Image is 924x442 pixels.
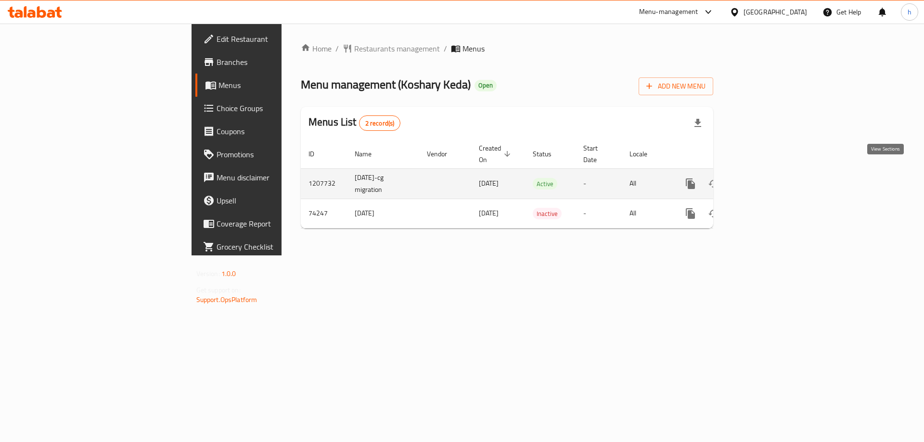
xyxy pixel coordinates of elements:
[646,80,706,92] span: Add New Menu
[427,148,460,160] span: Vendor
[217,126,338,137] span: Coupons
[196,293,257,306] a: Support.OpsPlatform
[686,112,709,135] div: Export file
[195,212,346,235] a: Coverage Report
[671,139,779,169] th: Actions
[217,102,338,114] span: Choice Groups
[354,43,440,54] span: Restaurants management
[462,43,485,54] span: Menus
[217,172,338,183] span: Menu disclaimer
[359,115,401,131] div: Total records count
[479,207,499,219] span: [DATE]
[533,148,564,160] span: Status
[702,202,725,225] button: Change Status
[195,166,346,189] a: Menu disclaimer
[347,168,419,199] td: [DATE]-cg migration
[639,6,698,18] div: Menu-management
[479,177,499,189] span: [DATE]
[639,77,713,95] button: Add New Menu
[195,51,346,74] a: Branches
[702,172,725,195] button: Change Status
[444,43,447,54] li: /
[301,74,471,95] span: Menu management ( Koshary Keda )
[679,172,702,195] button: more
[217,195,338,206] span: Upsell
[195,97,346,120] a: Choice Groups
[576,199,622,228] td: -
[195,74,346,97] a: Menus
[195,120,346,143] a: Coupons
[744,7,807,17] div: [GEOGRAPHIC_DATA]
[217,56,338,68] span: Branches
[217,33,338,45] span: Edit Restaurant
[347,199,419,228] td: [DATE]
[479,142,513,165] span: Created On
[343,43,440,54] a: Restaurants management
[475,80,497,91] div: Open
[622,168,671,199] td: All
[308,115,400,131] h2: Menus List
[195,235,346,258] a: Grocery Checklist
[195,189,346,212] a: Upsell
[533,208,562,219] span: Inactive
[301,43,713,54] nav: breadcrumb
[195,27,346,51] a: Edit Restaurant
[218,79,338,91] span: Menus
[629,148,660,160] span: Locale
[583,142,610,165] span: Start Date
[301,139,779,228] table: enhanced table
[679,202,702,225] button: more
[217,218,338,229] span: Coverage Report
[196,267,220,280] span: Version:
[217,149,338,160] span: Promotions
[196,284,241,296] span: Get support on:
[576,168,622,199] td: -
[359,119,400,128] span: 2 record(s)
[355,148,384,160] span: Name
[221,267,236,280] span: 1.0.0
[308,148,327,160] span: ID
[908,7,911,17] span: h
[622,199,671,228] td: All
[195,143,346,166] a: Promotions
[217,241,338,253] span: Grocery Checklist
[533,178,557,189] span: Active
[475,81,497,89] span: Open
